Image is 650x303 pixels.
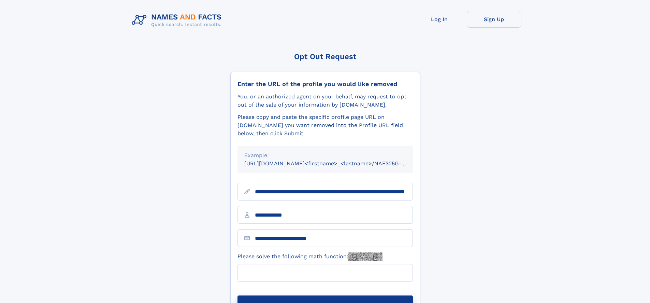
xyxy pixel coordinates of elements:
div: Example: [244,151,406,160]
div: Opt Out Request [230,52,420,61]
a: Log In [412,11,467,28]
a: Sign Up [467,11,521,28]
div: Enter the URL of the profile you would like removed [237,80,413,88]
div: You, or an authorized agent on your behalf, may request to opt-out of the sale of your informatio... [237,93,413,109]
img: Logo Names and Facts [129,11,227,29]
small: [URL][DOMAIN_NAME]<firstname>_<lastname>/NAF325G-xxxxxxxx [244,160,426,167]
div: Please copy and paste the specific profile page URL on [DOMAIN_NAME] you want removed into the Pr... [237,113,413,138]
label: Please solve the following math function: [237,252,382,261]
